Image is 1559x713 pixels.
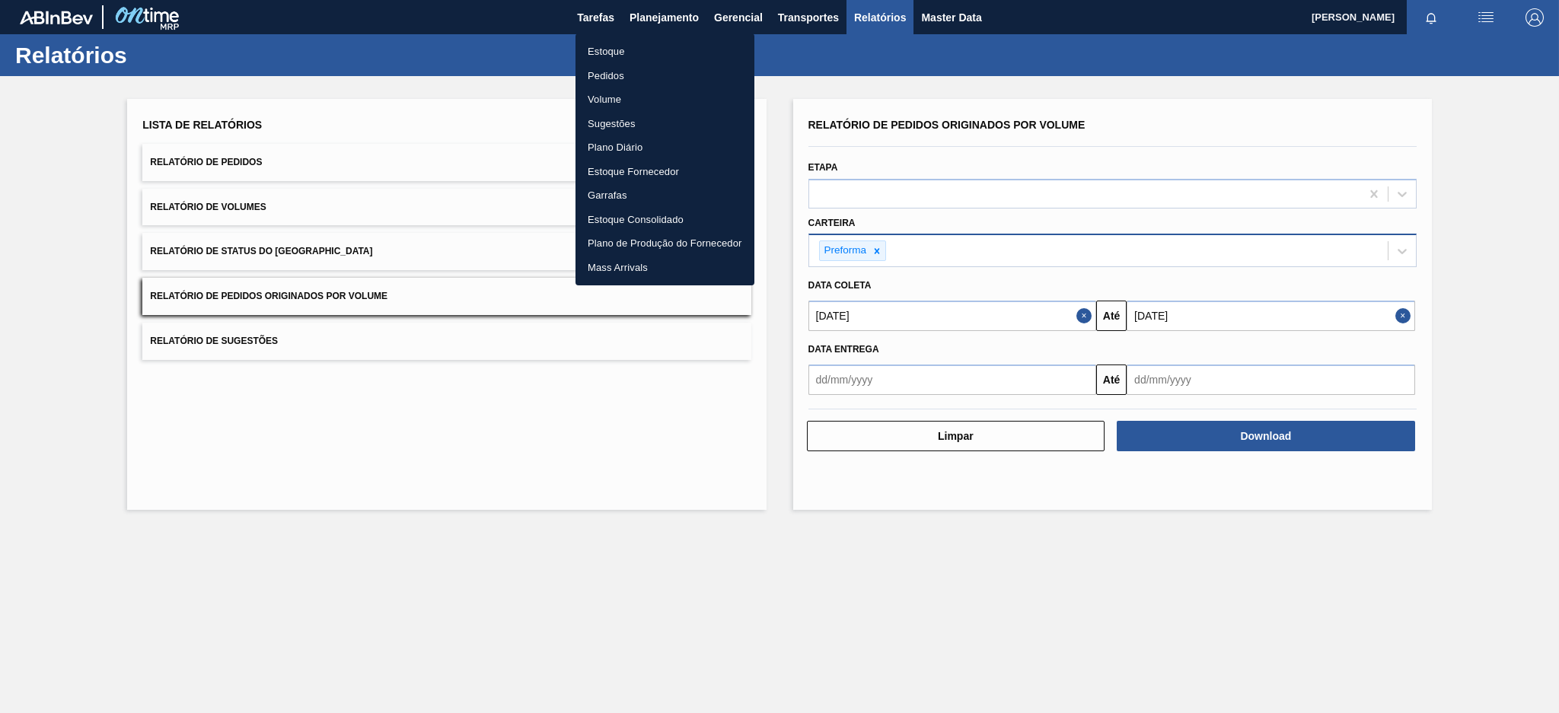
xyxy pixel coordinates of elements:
a: Estoque [575,40,754,64]
a: Sugestões [575,112,754,136]
a: Plano de Produção do Fornecedor [575,231,754,256]
a: Pedidos [575,64,754,88]
a: Mass Arrivals [575,256,754,280]
a: Garrafas [575,183,754,208]
a: Estoque Fornecedor [575,160,754,184]
a: Volume [575,88,754,112]
a: Estoque Consolidado [575,208,754,232]
a: Plano Diário [575,135,754,160]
